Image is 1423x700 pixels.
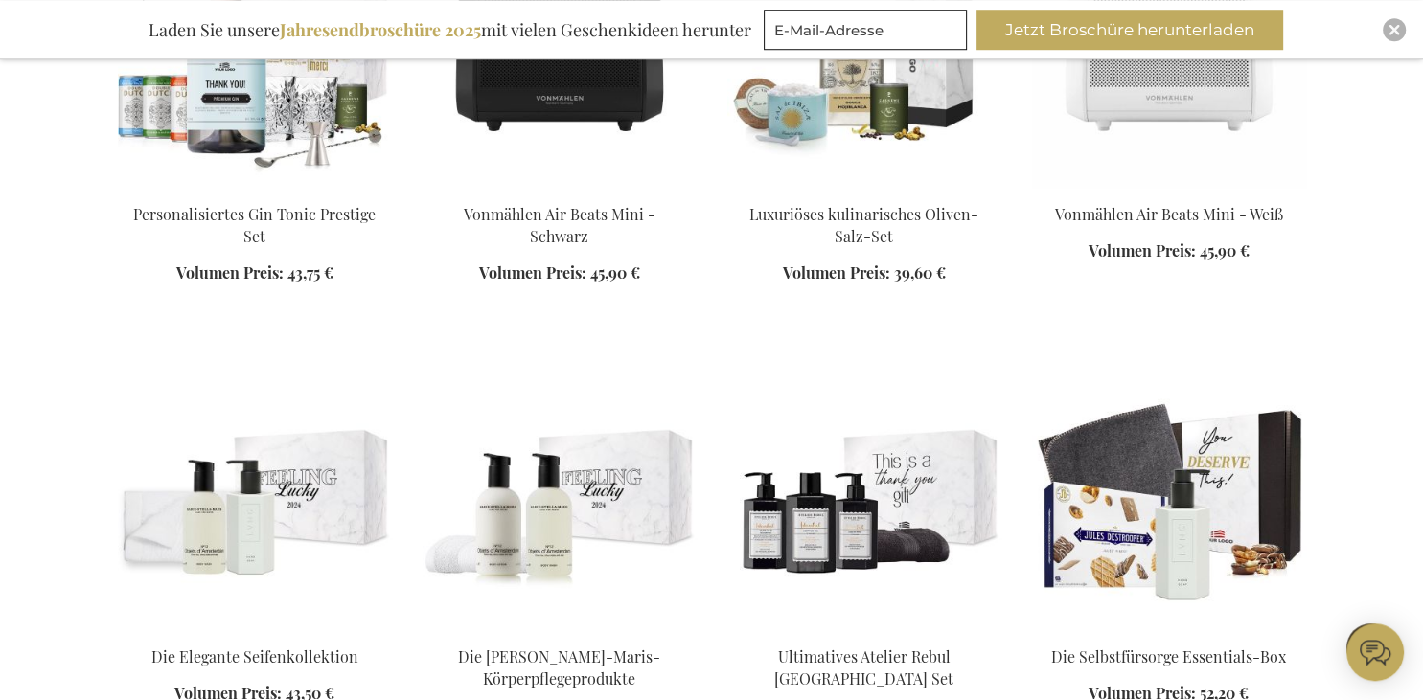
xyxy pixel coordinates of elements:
[1032,180,1306,198] a: Vonmahlen Air Beats Mini
[727,622,1001,641] a: Ultimatives Atelier Rebul Istanbul Set
[423,180,697,198] a: Vonmahlen Air Beats Mini
[764,10,967,50] input: E-Mail-Adresse
[287,262,333,282] span: 43,75 €
[764,10,973,56] form: marketing offers and promotions
[894,262,946,282] span: 39,60 €
[1051,646,1286,666] a: Die Selbstfürsorge Essentials-Box
[118,622,392,641] a: Die Elegante Seifenkollektion
[118,180,392,198] a: Personalised Gin Tonic Prestige Set Personalisiertes Gin Tonic Prestige Set
[1089,240,1196,260] span: Volumen Preis:
[783,262,946,284] a: Volumen Preis: 39,60 €
[1032,362,1306,630] img: The Selfcare Essentials Box
[783,262,890,282] span: Volumen Preis:
[1389,24,1400,35] img: Close
[1089,240,1250,262] a: Volumen Preis: 45,90 €
[1032,622,1306,641] a: The Selfcare Essentials Box
[423,362,697,630] img: The Marie-Stella-Maris Body Essentials
[1383,18,1406,41] div: Close
[176,262,284,282] span: Volumen Preis:
[423,622,697,641] a: The Marie-Stella-Maris Body Essentials
[176,262,333,284] a: Volumen Preis: 43,75 €
[458,646,660,689] a: Die [PERSON_NAME]-Maris-Körperpflegeprodukte
[280,18,481,41] b: Jahresendbroschüre 2025
[464,204,655,246] a: Vonmählen Air Beats Mini - Schwarz
[479,262,640,284] a: Volumen Preis: 45,90 €
[140,10,760,50] div: Laden Sie unsere mit vielen Geschenkideen herunter
[151,646,358,666] a: Die Elegante Seifenkollektion
[749,204,978,246] a: Luxuriöses kulinarisches Oliven-Salz-Set
[774,646,953,689] a: Ultimatives Atelier Rebul [GEOGRAPHIC_DATA] Set
[1055,204,1283,224] a: Vonmählen Air Beats Mini - Weiß
[1346,623,1404,681] iframe: belco-activator-frame
[976,10,1283,50] button: Jetzt Broschüre herunterladen
[133,204,376,246] a: Personalisiertes Gin Tonic Prestige Set
[727,180,1001,198] a: Luxury Olive & Salt Culinary Set
[727,362,1001,630] img: Ultimatives Atelier Rebul Istanbul Set
[118,362,392,630] img: Die Elegante Seifenkollektion
[479,262,586,282] span: Volumen Preis:
[1200,240,1250,260] span: 45,90 €
[590,262,640,282] span: 45,90 €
